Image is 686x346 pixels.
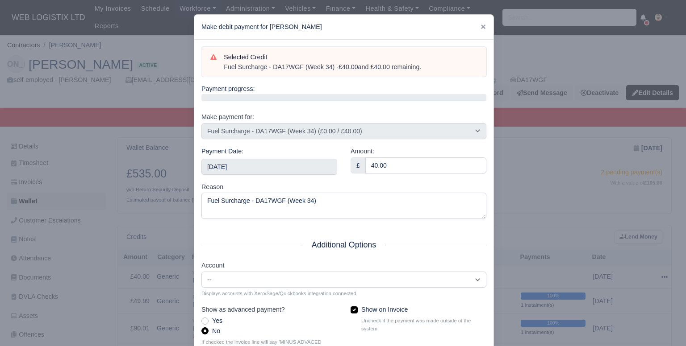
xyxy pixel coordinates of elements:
iframe: Chat Widget [641,303,686,346]
label: Show on Invoice [361,305,408,315]
div: Payment progress: [201,84,486,101]
div: Fuel Surcharge - DA17WGF (Week 34) - and £40.00 remaining. [224,63,477,72]
input: 0.00 [365,157,486,173]
small: Displays accounts with Xero/Sage/Quickbooks integration connected. [201,289,486,297]
label: Payment Date: [201,146,243,157]
label: Amount: [351,146,374,157]
label: No [212,326,220,336]
div: £ [351,157,366,173]
h6: Selected Credit [224,54,477,61]
label: Reason [201,182,223,192]
label: Show as advanced payment? [201,305,285,315]
strong: £40.00 [339,63,358,70]
div: Make debit payment for [PERSON_NAME] [194,15,494,40]
small: Uncheck if the payment was made outside of the system [361,317,486,333]
h5: Additional Options [201,240,486,250]
label: Yes [212,316,222,326]
label: Make payment for: [201,112,254,122]
label: Account [201,260,224,271]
